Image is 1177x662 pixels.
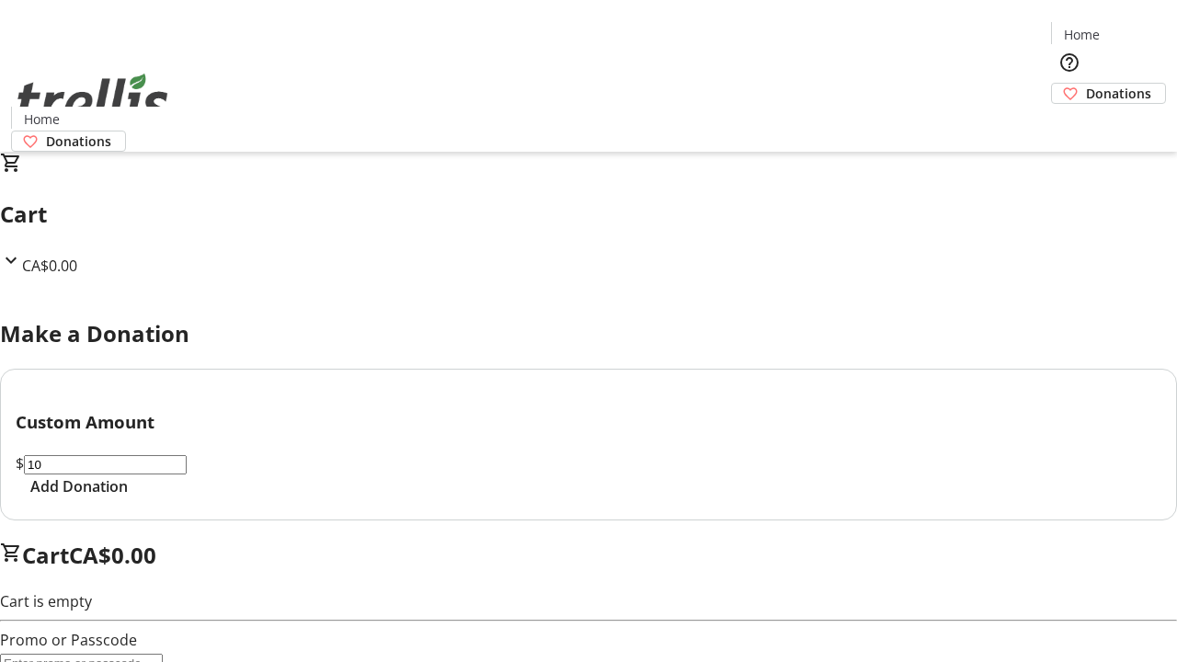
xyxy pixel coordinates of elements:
img: Orient E2E Organization CMEONMH8dm's Logo [11,53,175,145]
span: CA$0.00 [22,256,77,276]
span: Add Donation [30,475,128,497]
a: Donations [1051,83,1166,104]
span: Home [1064,25,1100,44]
span: Donations [1086,84,1151,103]
a: Donations [11,131,126,152]
h3: Custom Amount [16,409,1161,435]
span: Home [24,109,60,129]
a: Home [12,109,71,129]
button: Cart [1051,104,1088,141]
span: Donations [46,131,111,151]
span: CA$0.00 [69,540,156,570]
input: Donation Amount [24,455,187,474]
button: Add Donation [16,475,143,497]
button: Help [1051,44,1088,81]
span: $ [16,453,24,474]
a: Home [1052,25,1111,44]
